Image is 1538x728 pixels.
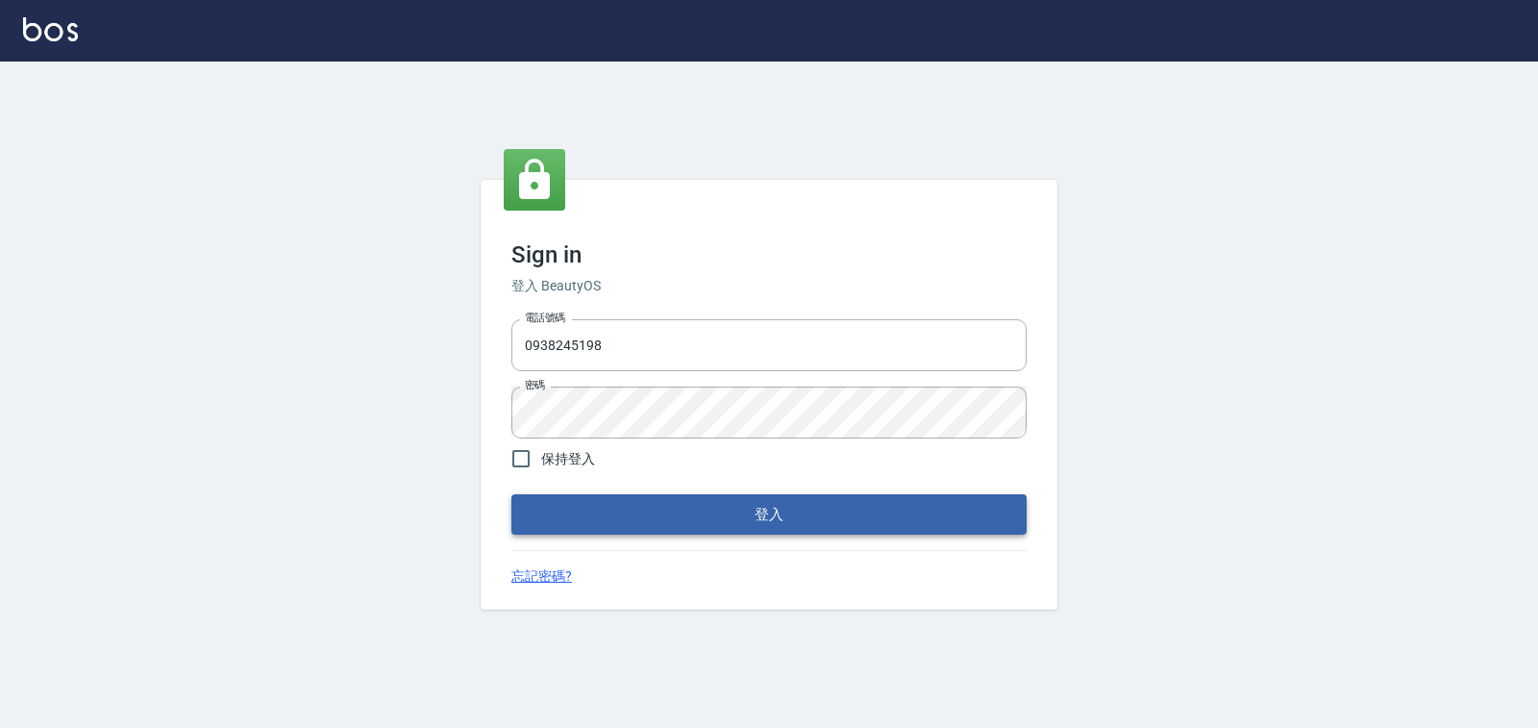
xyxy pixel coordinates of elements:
[23,17,78,41] img: Logo
[511,241,1027,268] h3: Sign in
[511,276,1027,296] h6: 登入 BeautyOS
[511,566,572,587] a: 忘記密碼?
[541,449,595,469] span: 保持登入
[511,494,1027,535] button: 登入
[525,311,565,325] label: 電話號碼
[525,378,545,392] label: 密碼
